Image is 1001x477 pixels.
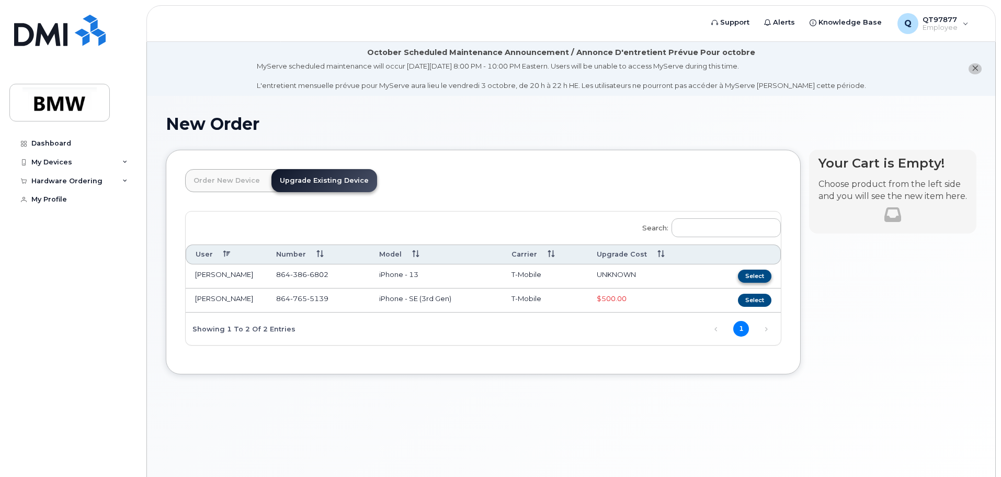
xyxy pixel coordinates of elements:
[733,321,749,337] a: 1
[257,61,866,91] div: MyServe scheduled maintenance will occur [DATE][DATE] 8:00 PM - 10:00 PM Eastern. Users will be u...
[955,431,993,469] iframe: Messenger Launcher
[186,264,267,289] td: [PERSON_NAME]
[370,264,502,289] td: iPhone - 13
[290,270,307,279] span: 386
[166,115,976,133] h1: New Order
[502,245,587,264] th: Carrier: activate to sort column ascending
[502,264,587,289] td: T-Mobile
[597,270,636,279] span: UNKNOWN
[818,179,967,203] p: Choose product from the left side and you will see the new item here.
[502,289,587,313] td: T-Mobile
[597,294,627,303] span: Full Upgrade Eligibility Date 2026-06-21
[672,218,781,237] input: Search:
[276,294,328,303] span: 864
[370,245,502,264] th: Model: activate to sort column ascending
[307,270,328,279] span: 6802
[635,212,781,241] label: Search:
[186,319,295,337] div: Showing 1 to 2 of 2 entries
[758,321,774,337] a: Next
[186,245,267,264] th: User: activate to sort column descending
[276,270,328,279] span: 864
[708,321,724,337] a: Previous
[290,294,307,303] span: 765
[367,47,755,58] div: October Scheduled Maintenance Announcement / Annonce D'entretient Prévue Pour octobre
[738,270,771,283] button: Select
[818,156,967,170] h4: Your Cart is Empty!
[370,289,502,313] td: iPhone - SE (3rd Gen)
[185,169,268,192] a: Order New Device
[267,245,370,264] th: Number: activate to sort column ascending
[969,63,982,74] button: close notification
[271,169,377,192] a: Upgrade Existing Device
[587,245,707,264] th: Upgrade Cost: activate to sort column ascending
[186,289,267,313] td: [PERSON_NAME]
[738,294,771,307] button: Select
[307,294,328,303] span: 5139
